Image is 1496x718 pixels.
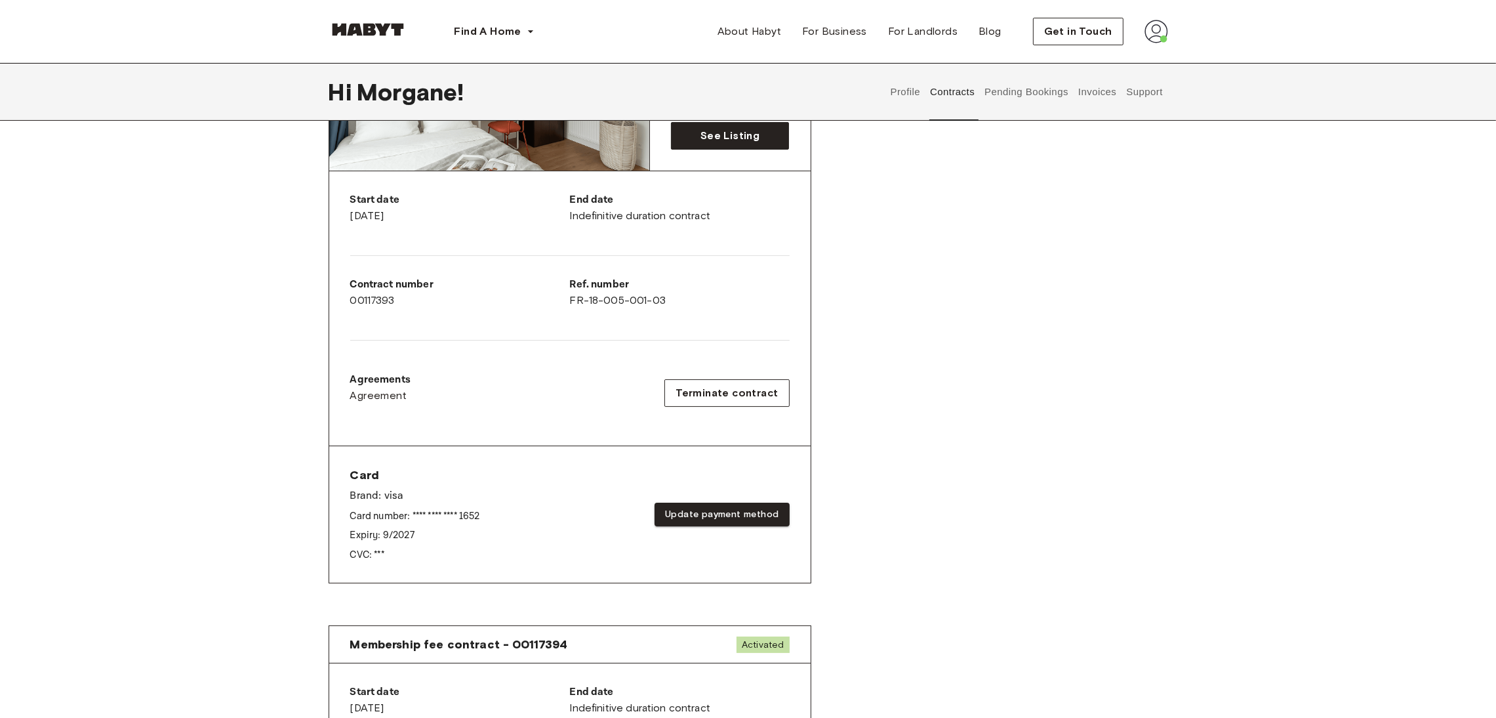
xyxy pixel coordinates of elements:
[350,467,480,483] span: Card
[671,122,790,150] a: See Listing
[350,685,570,716] div: [DATE]
[1144,20,1168,43] img: avatar
[1033,18,1123,45] button: Get in Touch
[1076,63,1118,121] button: Invoices
[570,277,790,308] div: FR-18-005-001-03
[570,685,790,700] p: End date
[885,63,1167,121] div: user profile tabs
[350,388,407,404] span: Agreement
[802,24,867,39] span: For Business
[329,23,407,36] img: Habyt
[664,379,789,407] button: Terminate contract
[979,24,1001,39] span: Blog
[878,18,968,45] a: For Landlords
[700,128,759,144] span: See Listing
[929,63,977,121] button: Contracts
[570,277,790,293] p: Ref. number
[350,277,570,308] div: 00117393
[707,18,792,45] a: About Habyt
[570,192,790,224] div: Indefinitive duration contract
[350,488,480,504] p: Brand: visa
[350,372,411,388] p: Agreements
[357,78,464,106] span: Morgane !
[444,18,545,45] button: Find A Home
[792,18,878,45] a: For Business
[570,192,790,208] p: End date
[570,685,790,716] div: Indefinitive duration contract
[350,637,568,652] span: Membership fee contract - 00117394
[1125,63,1165,121] button: Support
[1044,24,1112,39] span: Get in Touch
[329,78,357,106] span: Hi
[455,24,521,39] span: Find A Home
[350,528,480,542] p: Expiry: 9 / 2027
[676,385,778,401] span: Terminate contract
[968,18,1012,45] a: Blog
[350,192,570,224] div: [DATE]
[655,503,789,527] button: Update payment method
[888,24,958,39] span: For Landlords
[350,277,570,293] p: Contract number
[350,685,570,700] p: Start date
[718,24,781,39] span: About Habyt
[350,192,570,208] p: Start date
[983,63,1070,121] button: Pending Bookings
[737,637,789,653] span: Activated
[350,388,411,404] a: Agreement
[889,63,922,121] button: Profile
